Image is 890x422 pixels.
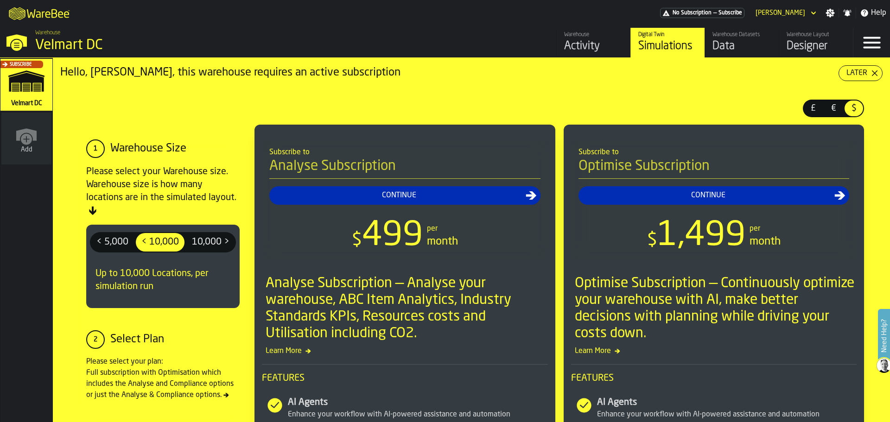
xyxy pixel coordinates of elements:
[136,233,184,252] div: thumb
[871,7,886,19] span: Help
[91,233,134,252] div: thumb
[638,39,697,54] div: Simulations
[846,102,861,114] span: $
[597,409,857,420] div: Enhance your workflow with AI-powered assistance and automation
[787,31,845,38] div: Warehouse Layout
[750,234,781,249] div: month
[597,396,857,409] div: AI Agents
[93,235,132,250] span: < 5,000
[266,275,548,342] div: Analyse Subscription — Analyse your warehouse, ABC Item Analytics, Industry Standards KPIs, Resou...
[718,10,742,16] span: Subscribe
[135,232,185,252] label: button-switch-multi-< 10,000
[21,146,32,153] span: Add
[269,158,540,179] h4: Analyse Subscription
[823,100,844,117] label: button-switch-multi-€
[269,147,540,158] div: Subscribe to
[787,39,845,54] div: Designer
[578,186,850,205] button: button-Continue
[713,10,717,16] span: —
[564,39,623,54] div: Activity
[806,102,820,114] span: £
[630,28,705,57] a: link-to-/wh/i/f27944ef-e44e-4cb8-aca8-30c52093261f/simulations
[839,8,856,18] label: button-toggle-Notifications
[756,9,805,17] div: DropdownMenuValue-Anton Hikal
[60,65,839,80] div: Hello, [PERSON_NAME], this warehouse requires an active subscription
[879,310,889,362] label: Need Help?
[844,100,864,117] label: button-switch-multi-$
[843,68,871,79] div: Later
[803,100,823,117] label: button-switch-multi-£
[86,330,105,349] div: 2
[188,235,233,250] span: 10,000 >
[0,59,52,113] a: link-to-/wh/i/f27944ef-e44e-4cb8-aca8-30c52093261f/simulations
[35,37,286,54] div: Velmart DC
[35,30,60,36] span: Warehouse
[712,39,771,54] div: Data
[288,396,548,409] div: AI Agents
[822,8,839,18] label: button-toggle-Settings
[582,190,835,201] div: Continue
[86,356,240,401] div: Please select your plan: Full subscription with Optimisation which includes the Analyse and Compl...
[824,101,843,116] div: thumb
[575,275,857,342] div: Optimise Subscription — Continuously optimize your warehouse with AI, make better decisions with ...
[752,7,818,19] div: DropdownMenuValue-Anton Hikal
[362,220,423,253] span: 499
[110,332,164,347] div: Select Plan
[90,260,236,301] div: Up to 10,000 Locations, per simulation run
[427,234,458,249] div: month
[839,65,883,81] button: button-Later
[712,31,771,38] div: Warehouse Datasets
[10,62,32,67] span: Subscribe
[1,113,51,166] a: link-to-/wh/new
[352,231,362,250] span: $
[564,31,623,38] div: Warehouse
[273,190,526,201] div: Continue
[427,223,438,234] div: per
[660,8,744,18] a: link-to-/wh/i/f27944ef-e44e-4cb8-aca8-30c52093261f/pricing/
[86,165,240,217] div: Please select your Warehouse size. Warehouse size is how many locations are in the simulated layout.
[657,220,746,253] span: 1,499
[138,235,183,250] span: < 10,000
[262,372,548,385] span: Features
[750,223,760,234] div: per
[779,28,853,57] a: link-to-/wh/i/f27944ef-e44e-4cb8-aca8-30c52093261f/designer
[571,346,857,357] span: Learn More
[826,102,841,114] span: €
[90,232,135,252] label: button-switch-multi-< 5,000
[638,31,697,38] div: Digital Twin
[804,101,822,116] div: thumb
[660,8,744,18] div: Menu Subscription
[856,7,890,19] label: button-toggle-Help
[185,232,236,252] label: button-switch-multi-10,000 >
[578,147,850,158] div: Subscribe to
[269,186,540,205] button: button-Continue
[647,231,657,250] span: $
[571,372,857,385] span: Features
[578,158,850,179] h4: Optimise Subscription
[556,28,630,57] a: link-to-/wh/i/f27944ef-e44e-4cb8-aca8-30c52093261f/feed/
[845,101,863,116] div: thumb
[705,28,779,57] a: link-to-/wh/i/f27944ef-e44e-4cb8-aca8-30c52093261f/data
[262,346,548,357] span: Learn More
[288,409,548,420] div: Enhance your workflow with AI-powered assistance and automation
[186,233,235,252] div: thumb
[853,28,890,57] label: button-toggle-Menu
[110,141,186,156] div: Warehouse Size
[673,10,712,16] span: No Subscription
[86,139,105,158] div: 1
